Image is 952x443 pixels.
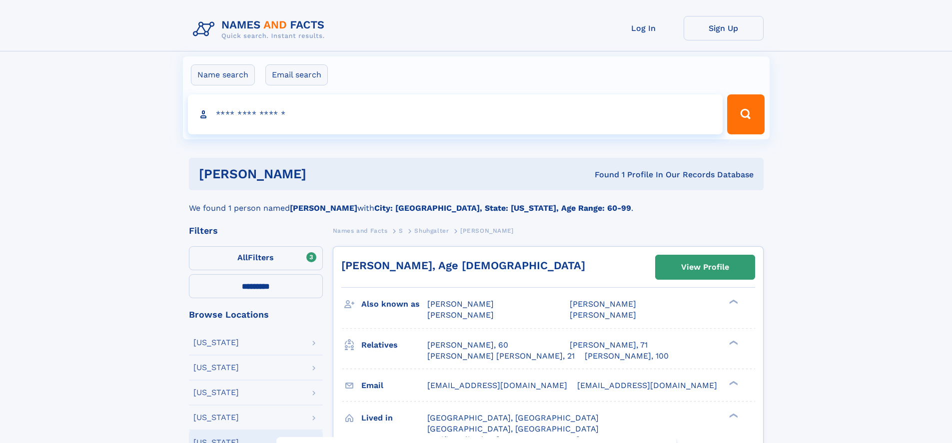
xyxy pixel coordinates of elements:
[374,203,631,213] b: City: [GEOGRAPHIC_DATA], State: [US_STATE], Age Range: 60-99
[427,310,494,320] span: [PERSON_NAME]
[684,16,764,40] a: Sign Up
[727,94,764,134] button: Search Button
[727,412,739,419] div: ❯
[450,169,754,180] div: Found 1 Profile In Our Records Database
[189,190,764,214] div: We found 1 person named with .
[290,203,357,213] b: [PERSON_NAME]
[199,168,451,180] h1: [PERSON_NAME]
[361,410,427,427] h3: Lived in
[361,337,427,354] h3: Relatives
[188,94,723,134] input: search input
[189,226,323,235] div: Filters
[427,424,599,434] span: [GEOGRAPHIC_DATA], [GEOGRAPHIC_DATA]
[427,351,575,362] a: [PERSON_NAME] [PERSON_NAME], 21
[585,351,669,362] a: [PERSON_NAME], 100
[189,16,333,43] img: Logo Names and Facts
[189,310,323,319] div: Browse Locations
[727,339,739,346] div: ❯
[414,224,449,237] a: Shuhgalter
[681,256,729,279] div: View Profile
[265,64,328,85] label: Email search
[427,340,508,351] a: [PERSON_NAME], 60
[193,364,239,372] div: [US_STATE]
[414,227,449,234] span: Shuhgalter
[570,310,636,320] span: [PERSON_NAME]
[570,340,648,351] a: [PERSON_NAME], 71
[427,381,567,390] span: [EMAIL_ADDRESS][DOMAIN_NAME]
[570,299,636,309] span: [PERSON_NAME]
[399,224,403,237] a: S
[604,16,684,40] a: Log In
[577,381,717,390] span: [EMAIL_ADDRESS][DOMAIN_NAME]
[460,227,514,234] span: [PERSON_NAME]
[341,259,585,272] a: [PERSON_NAME], Age [DEMOGRAPHIC_DATA]
[193,339,239,347] div: [US_STATE]
[727,299,739,305] div: ❯
[333,224,388,237] a: Names and Facts
[427,299,494,309] span: [PERSON_NAME]
[361,296,427,313] h3: Also known as
[191,64,255,85] label: Name search
[193,414,239,422] div: [US_STATE]
[656,255,755,279] a: View Profile
[189,246,323,270] label: Filters
[399,227,403,234] span: S
[237,253,248,262] span: All
[193,389,239,397] div: [US_STATE]
[727,380,739,386] div: ❯
[361,377,427,394] h3: Email
[427,413,599,423] span: [GEOGRAPHIC_DATA], [GEOGRAPHIC_DATA]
